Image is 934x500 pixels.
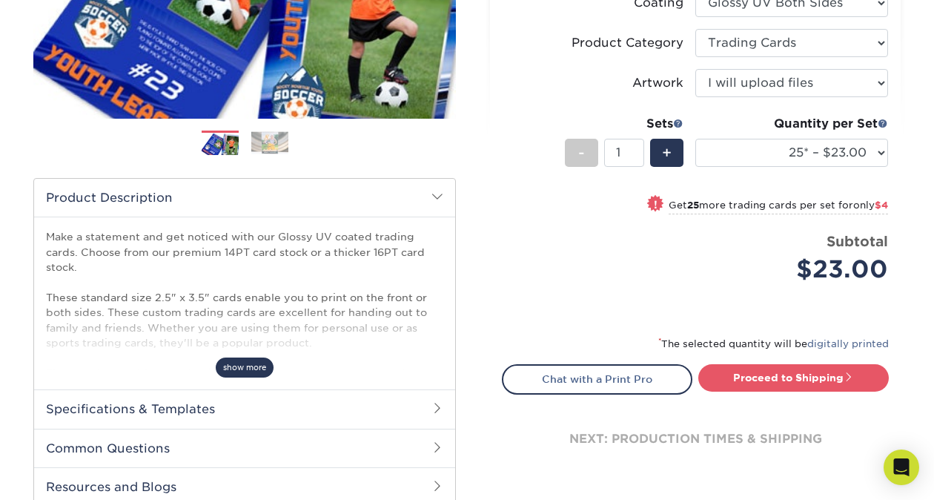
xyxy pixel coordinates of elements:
[46,229,443,411] p: Make a statement and get noticed with our Glossy UV coated trading cards. Choose from our premium...
[669,200,888,214] small: Get more trading cards per set for
[578,142,585,164] span: -
[202,131,239,157] img: Trading Cards 01
[502,395,889,484] div: next: production times & shipping
[687,200,699,211] strong: 25
[884,450,919,485] div: Open Intercom Messenger
[502,364,692,394] a: Chat with a Print Pro
[658,338,889,349] small: The selected quantity will be
[706,251,888,287] div: $23.00
[216,358,274,378] span: show more
[34,389,455,428] h2: Specifications & Templates
[827,233,888,249] strong: Subtotal
[698,364,889,391] a: Proceed to Shipping
[565,115,683,133] div: Sets
[853,200,888,211] span: only
[695,115,888,133] div: Quantity per Set
[632,74,683,92] div: Artwork
[807,338,889,349] a: digitally printed
[34,429,455,467] h2: Common Questions
[662,142,672,164] span: +
[875,200,888,211] span: $4
[34,179,455,217] h2: Product Description
[654,197,658,212] span: !
[572,34,683,52] div: Product Category
[251,131,288,154] img: Trading Cards 02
